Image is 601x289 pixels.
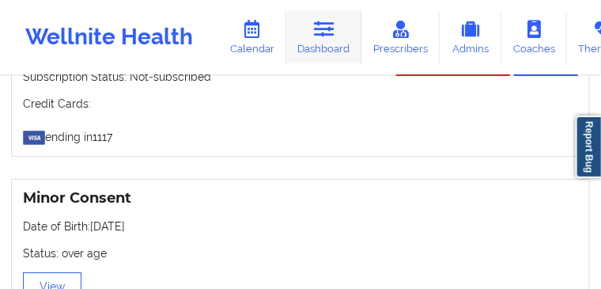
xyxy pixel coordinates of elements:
p: Status: over age [23,245,578,261]
a: Dashboard [286,11,362,63]
a: Prescribers [361,11,440,63]
p: Credit Cards: [23,96,578,112]
a: Report Bug [576,116,601,178]
a: Admins [440,11,501,63]
a: Calendar [218,11,286,63]
p: Subscription Status: Not-subscribed [23,69,578,85]
p: Date of Birth: [DATE] [23,219,578,234]
p: ending in 1117 [23,123,578,145]
h3: Minor Consent [23,189,578,207]
a: Coaches [501,11,567,63]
